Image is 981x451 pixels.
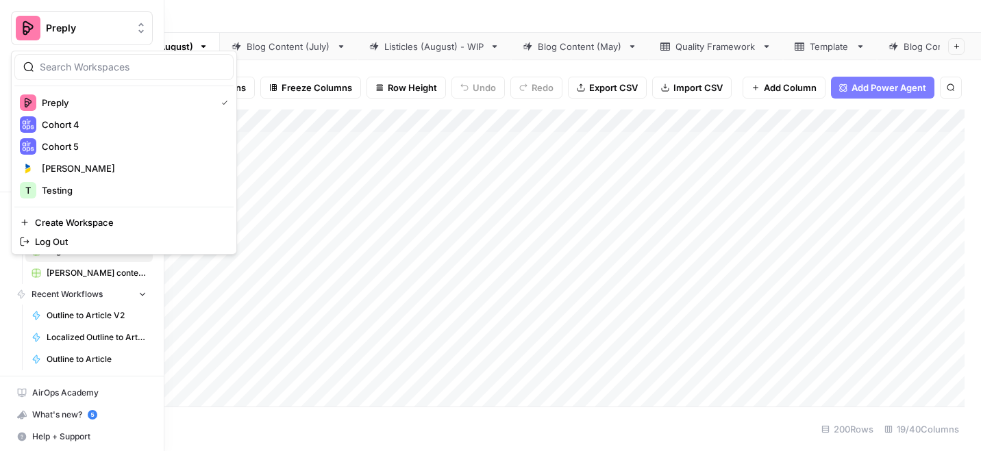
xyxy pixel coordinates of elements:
[14,232,234,251] a: Log Out
[46,21,129,35] span: Preply
[16,16,40,40] img: Preply Logo
[20,94,36,111] img: Preply Logo
[35,216,223,229] span: Create Workspace
[25,262,153,284] a: [PERSON_NAME] content interlinking test
[247,40,331,53] div: Blog Content (July)
[358,33,511,60] a: Listicles (August) - WIP
[473,81,496,94] span: Undo
[42,183,223,197] span: Testing
[11,404,153,426] button: What's new? 5
[831,77,934,99] button: Add Power Agent
[568,77,647,99] button: Export CSV
[25,183,31,197] span: T
[47,353,147,365] span: Outline to Article
[510,77,562,99] button: Redo
[47,267,147,279] span: [PERSON_NAME] content interlinking test
[35,235,223,248] span: Log Out
[649,33,783,60] a: Quality Framework
[32,430,147,443] span: Help + Support
[810,40,850,53] div: Template
[538,40,622,53] div: Blog Content (May)
[388,81,437,94] span: Row Height
[511,33,649,60] a: Blog Content (May)
[852,81,926,94] span: Add Power Agent
[25,305,153,326] a: Outline to Article V2
[589,81,638,94] span: Export CSV
[879,418,965,440] div: 19/40 Columns
[743,77,825,99] button: Add Column
[11,11,153,45] button: Workspace: Preply
[652,77,732,99] button: Import CSV
[20,160,36,177] img: Nikki Test Logo
[384,40,484,53] div: Listicles (August) - WIP
[25,326,153,348] a: Localized Outline to Article
[451,77,505,99] button: Undo
[47,331,147,344] span: Localized Outline to Article
[12,404,152,425] div: What's new?
[11,284,153,305] button: Recent Workflows
[282,81,352,94] span: Freeze Columns
[47,309,147,322] span: Outline to Article V2
[220,33,358,60] a: Blog Content (July)
[675,40,756,53] div: Quality Framework
[42,118,223,131] span: Cohort 4
[42,162,223,175] span: [PERSON_NAME]
[367,77,446,99] button: Row Height
[260,77,361,99] button: Freeze Columns
[32,288,103,300] span: Recent Workflows
[88,410,97,420] a: 5
[532,81,554,94] span: Redo
[42,96,210,109] span: Preply
[40,60,225,74] input: Search Workspaces
[11,382,153,404] a: AirOps Academy
[11,51,237,255] div: Workspace: Preply
[20,116,36,133] img: Cohort 4 Logo
[25,348,153,370] a: Outline to Article
[783,33,877,60] a: Template
[42,140,223,153] span: Cohort 5
[90,411,94,418] text: 5
[20,138,36,155] img: Cohort 5 Logo
[14,213,234,232] a: Create Workspace
[673,81,723,94] span: Import CSV
[816,418,879,440] div: 200 Rows
[32,387,147,399] span: AirOps Academy
[764,81,817,94] span: Add Column
[11,426,153,448] button: Help + Support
